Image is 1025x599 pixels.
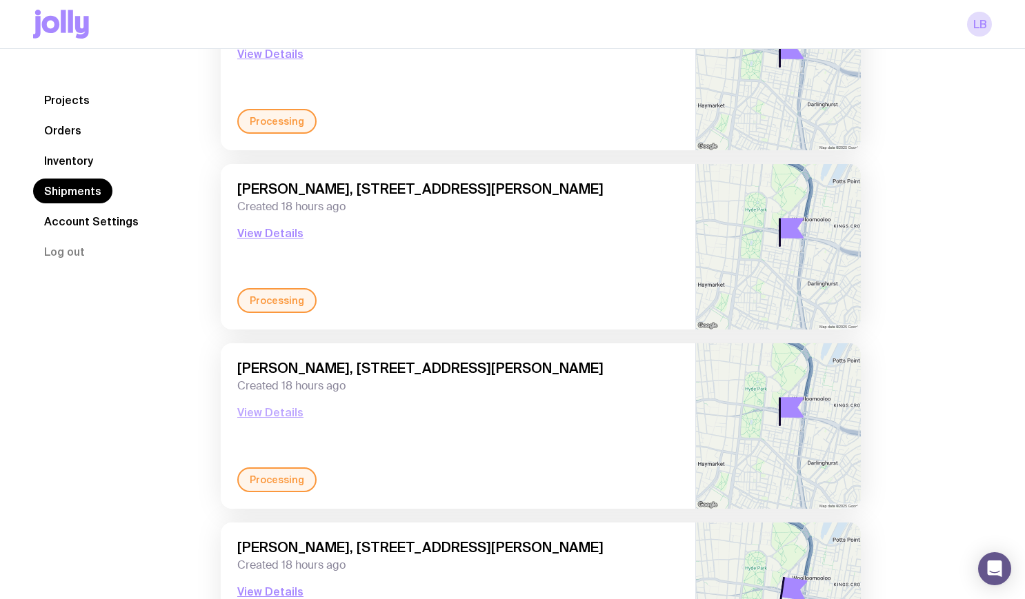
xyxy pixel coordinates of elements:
[237,467,317,492] div: Processing
[237,379,679,393] span: Created 18 hours ago
[237,539,679,556] span: [PERSON_NAME], [STREET_ADDRESS][PERSON_NAME]
[237,200,679,214] span: Created 18 hours ago
[33,148,104,173] a: Inventory
[237,109,317,134] div: Processing
[237,360,679,376] span: [PERSON_NAME], [STREET_ADDRESS][PERSON_NAME]
[33,209,150,234] a: Account Settings
[237,181,679,197] span: [PERSON_NAME], [STREET_ADDRESS][PERSON_NAME]
[237,45,303,62] button: View Details
[237,558,679,572] span: Created 18 hours ago
[978,552,1011,585] div: Open Intercom Messenger
[237,225,303,241] button: View Details
[967,12,992,37] a: LB
[237,404,303,420] button: View Details
[696,164,861,329] img: staticmap
[237,288,317,313] div: Processing
[33,88,101,112] a: Projects
[33,118,92,143] a: Orders
[33,239,96,264] button: Log out
[33,179,112,203] a: Shipments
[696,343,861,509] img: staticmap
